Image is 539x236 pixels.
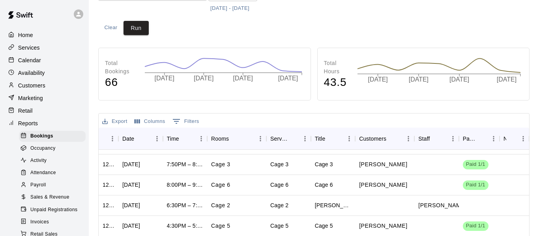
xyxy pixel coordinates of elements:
[208,2,251,15] button: [DATE] - [DATE]
[134,133,145,144] button: Sort
[325,133,336,144] button: Sort
[19,191,89,204] a: Sales & Revenue
[506,133,517,144] button: Sort
[30,206,77,214] span: Unpaid Registrations
[19,155,86,166] div: Activity
[103,201,114,209] div: 1296388
[155,75,174,82] tspan: [DATE]
[488,133,500,145] button: Menu
[133,115,167,128] button: Select columns
[211,201,230,210] p: Cage 2
[503,128,506,150] div: Notes
[315,201,352,209] div: Eli Hull
[18,44,40,52] p: Services
[359,128,386,150] div: Customers
[6,92,82,104] a: Marketing
[30,193,69,201] span: Sales & Revenue
[447,133,459,145] button: Menu
[30,157,47,165] span: Activity
[30,218,49,226] span: Invoices
[315,128,326,150] div: Title
[167,222,204,230] div: 4:30PM – 5:00PM
[500,128,529,150] div: Notes
[18,69,45,77] p: Availability
[118,128,163,150] div: Date
[105,76,137,89] h4: 66
[194,75,213,82] tspan: [DATE]
[497,76,517,83] tspan: [DATE]
[122,222,140,230] div: Tue, Aug 12, 2025
[18,94,43,102] p: Marketing
[19,204,86,216] div: Unpaid Registrations
[229,133,240,144] button: Sort
[463,161,488,168] span: Paid 1/1
[122,181,140,189] div: Mon, Aug 11, 2025
[105,59,137,76] p: Total Bookings
[167,181,204,189] div: 8:00PM – 9:00PM
[6,42,82,54] a: Services
[19,216,89,228] a: Invoices
[414,128,459,150] div: Staff
[100,115,129,128] button: Export
[6,54,82,66] a: Calendar
[6,105,82,117] a: Retail
[18,82,45,89] p: Customers
[18,31,33,39] p: Home
[6,29,82,41] a: Home
[270,181,288,189] div: Cage 6
[195,133,207,145] button: Menu
[30,169,56,177] span: Attendance
[299,133,311,145] button: Menu
[19,167,89,179] a: Attendance
[103,160,114,168] div: 1297912
[18,119,38,127] p: Reports
[233,75,253,82] tspan: [DATE]
[311,128,356,150] div: Title
[270,201,288,209] div: Cage 2
[6,67,82,79] div: Availability
[430,133,441,144] button: Sort
[211,128,229,150] div: Rooms
[98,21,124,35] button: Clear
[463,128,477,150] div: Payment
[19,180,86,191] div: Payroll
[386,133,397,144] button: Sort
[266,128,311,150] div: Service
[255,133,266,145] button: Menu
[19,143,86,154] div: Occupancy
[167,128,179,150] div: Time
[30,181,46,189] span: Payroll
[324,76,350,89] h4: 43.5
[418,128,430,150] div: Staff
[211,181,230,189] p: Cage 6
[409,76,429,83] tspan: [DATE]
[6,80,82,91] a: Customers
[324,59,350,76] p: Total Hours
[459,128,500,150] div: Payment
[315,181,333,189] div: Cage 6
[368,76,388,83] tspan: [DATE]
[359,181,407,189] p: Henry Swantner
[179,133,190,144] button: Sort
[163,128,208,150] div: Time
[359,222,407,230] p: jacob zendejas
[449,76,469,83] tspan: [DATE]
[278,75,298,82] tspan: [DATE]
[315,160,333,168] div: Cage 3
[359,160,407,169] p: Ismael Rodriguez
[6,117,82,129] a: Reports
[103,222,114,230] div: 1296368
[103,181,114,189] div: 1296421
[107,133,118,145] button: Menu
[270,222,288,230] div: Cage 5
[19,131,86,142] div: Bookings
[402,133,414,145] button: Menu
[19,142,89,154] a: Occupancy
[270,128,288,150] div: Service
[315,222,333,230] div: Cage 5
